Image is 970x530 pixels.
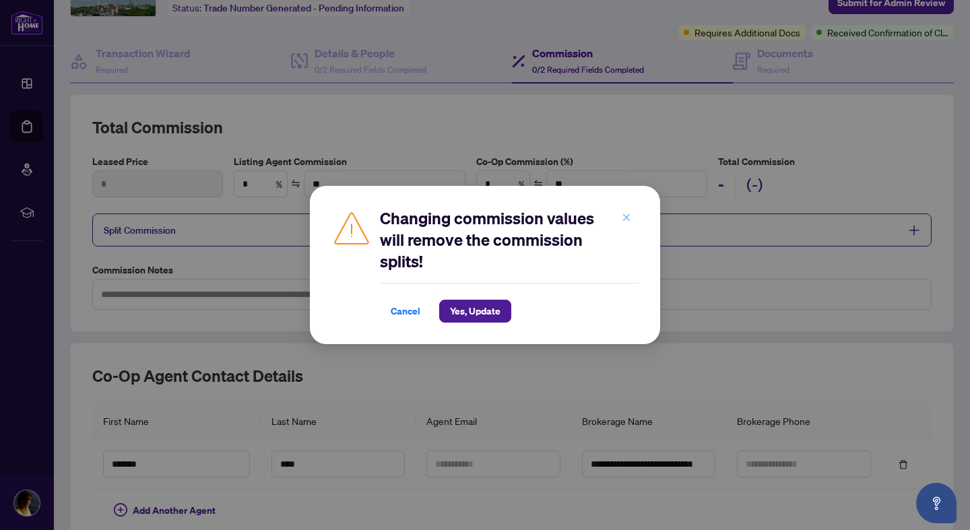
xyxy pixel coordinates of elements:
[331,207,372,248] img: Caution Icon
[916,483,957,523] button: Open asap
[450,300,500,322] span: Yes, Update
[439,300,511,323] button: Yes, Update
[380,300,431,323] button: Cancel
[380,207,639,272] h2: Changing commission values will remove the commission splits!
[391,300,420,322] span: Cancel
[622,213,631,222] span: close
